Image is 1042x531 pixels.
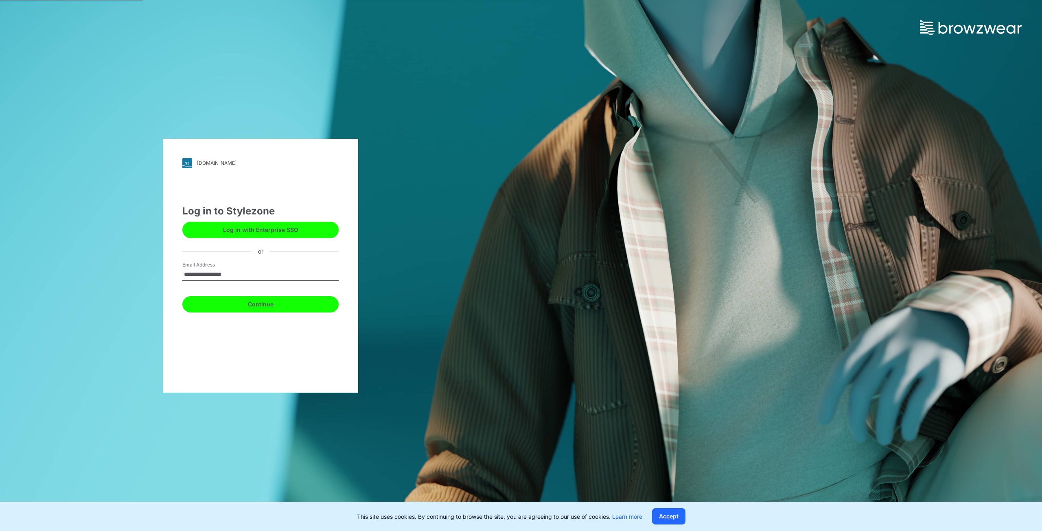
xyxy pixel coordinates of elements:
a: Learn more [612,513,642,520]
button: Log in with Enterprise SSO [182,222,339,238]
img: svg+xml;base64,PHN2ZyB3aWR0aD0iMjgiIGhlaWdodD0iMjgiIHZpZXdCb3g9IjAgMCAyOCAyOCIgZmlsbD0ibm9uZSIgeG... [182,158,192,168]
div: [DOMAIN_NAME] [197,160,236,166]
label: Email Address [182,261,239,269]
button: Continue [182,296,339,312]
p: This site uses cookies. By continuing to browse the site, you are agreeing to our use of cookies. [357,512,642,521]
div: or [252,247,270,256]
div: Log in to Stylezone [182,204,339,219]
button: Accept [652,508,685,524]
img: browzwear-logo.73288ffb.svg [920,20,1022,35]
a: [DOMAIN_NAME] [182,158,339,168]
